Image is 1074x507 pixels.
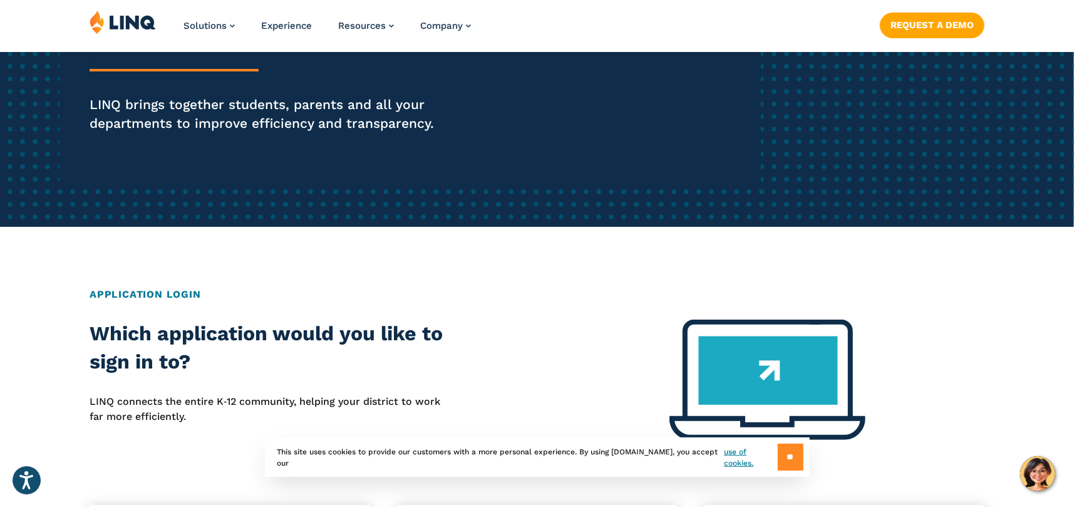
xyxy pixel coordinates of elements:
a: Solutions [183,20,235,31]
a: Company [420,20,471,31]
div: This site uses cookies to provide our customers with a more personal experience. By using [DOMAIN... [265,437,810,477]
span: Company [420,20,463,31]
span: Solutions [183,20,227,31]
nav: Primary Navigation [183,10,471,51]
a: Resources [338,20,394,31]
span: Resources [338,20,386,31]
a: Request a Demo [880,13,984,38]
a: Experience [261,20,312,31]
p: LINQ brings together students, parents and all your departments to improve efficiency and transpa... [90,95,503,133]
h2: Which application would you like to sign in to? [90,320,447,377]
a: use of cookies. [724,446,777,469]
img: LINQ | K‑12 Software [90,10,156,34]
button: Hello, have a question? Let’s chat. [1020,456,1055,491]
nav: Button Navigation [880,10,984,38]
h2: Application Login [90,287,984,302]
p: LINQ connects the entire K‑12 community, helping your district to work far more efficiently. [90,394,447,425]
